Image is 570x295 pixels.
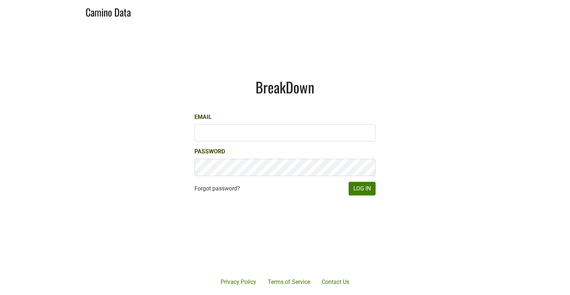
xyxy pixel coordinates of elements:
[86,3,131,20] a: Camino Data
[262,275,316,289] a: Terms of Service
[316,275,355,289] a: Contact Us
[194,184,240,193] a: Forgot password?
[194,78,376,96] h1: BreakDown
[194,113,212,121] label: Email
[215,275,262,289] a: Privacy Policy
[194,147,225,156] label: Password
[349,182,376,195] button: Log In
